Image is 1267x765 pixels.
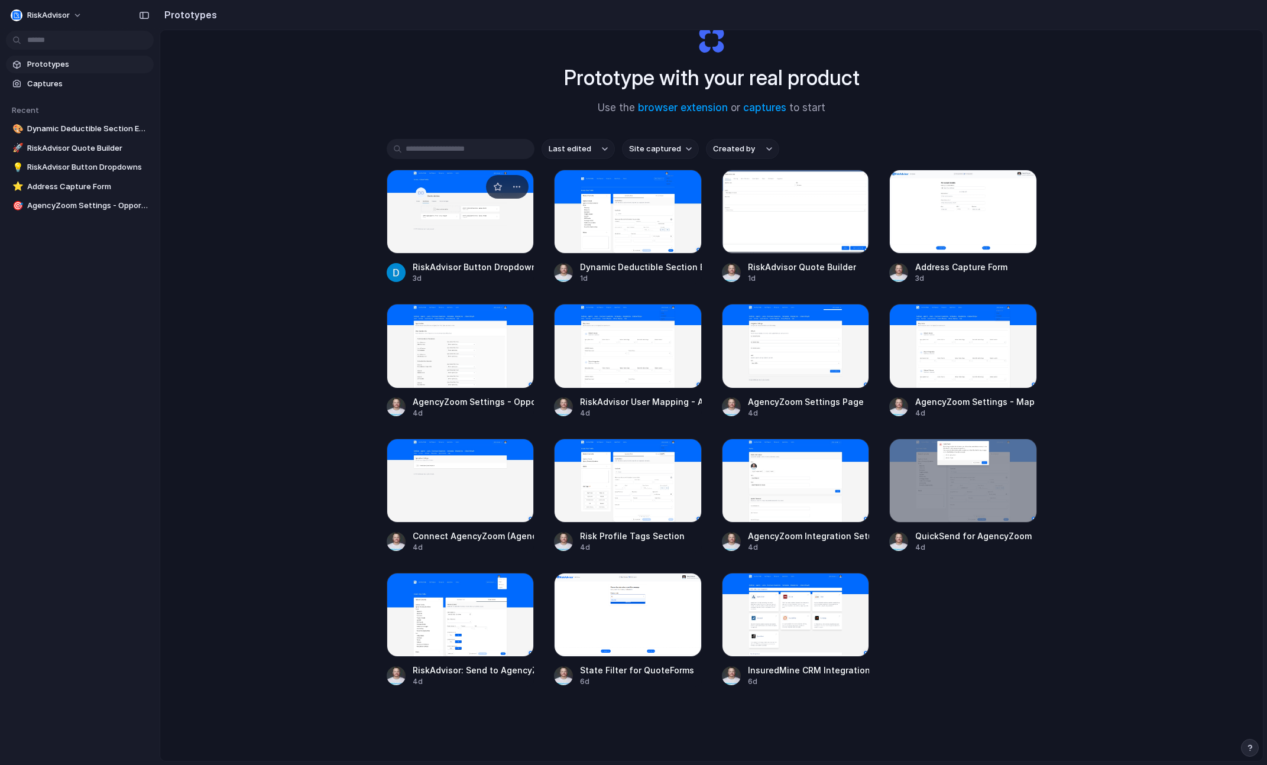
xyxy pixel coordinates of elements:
div: 4d [413,408,534,419]
a: RiskAdvisor User Mapping - AMS360 UsersRiskAdvisor User Mapping - AMS360 Users4d [554,304,702,418]
div: 🚀 [12,141,21,155]
button: RiskAdvisor [6,6,88,25]
div: QuickSend for AgencyZoom [915,530,1032,542]
div: 6d [580,676,694,687]
span: RiskAdvisor [27,9,70,21]
span: Dynamic Deductible Section Expansion [27,123,149,135]
div: 🎯 [12,199,21,213]
button: 🎯 [11,200,22,212]
div: 1d [748,273,856,284]
h2: Prototypes [160,8,217,22]
div: Risk Profile Tags Section [580,530,685,542]
a: 🚀RiskAdvisor Quote Builder [6,140,154,157]
span: Use the or to start [598,101,825,116]
span: AgencyZoom Settings - Opportunities Mapping [27,200,149,212]
div: 3d [413,273,534,284]
a: Dynamic Deductible Section ExpansionDynamic Deductible Section Expansion1d [554,170,702,284]
button: 🚀 [11,142,22,154]
a: AgencyZoom Integration SetupAgencyZoom Integration Setup4d [722,439,870,553]
div: 4d [748,408,864,419]
a: RiskAdvisor Quote BuilderRiskAdvisor Quote Builder1d [722,170,870,284]
span: RiskAdvisor Button Dropdowns [27,161,149,173]
span: RiskAdvisor Quote Builder [27,142,149,154]
div: ⭐ [12,180,21,193]
a: State Filter for QuoteFormsState Filter for QuoteForms6d [554,573,702,687]
div: Dynamic Deductible Section Expansion [580,261,702,273]
div: 4d [915,542,1032,553]
a: 🎨Dynamic Deductible Section Expansion [6,120,154,138]
span: Created by [713,143,755,155]
div: 6d [748,676,870,687]
div: AgencyZoom Settings - Map Users [915,396,1037,408]
button: Site captured [622,139,699,159]
span: Recent [12,105,39,115]
div: AgencyZoom Settings Page [748,396,864,408]
a: Captures [6,75,154,93]
div: 🎨 [12,122,21,136]
span: Last edited [549,143,591,155]
div: 4d [580,408,702,419]
span: Captures [27,78,149,90]
div: 3d [915,273,1007,284]
div: 💡 [12,161,21,174]
a: RiskAdvisor Button DropdownsRiskAdvisor Button Dropdowns3d [387,170,534,284]
a: Address Capture FormAddress Capture Form3d [889,170,1037,284]
div: State Filter for QuoteForms [580,664,694,676]
a: AgencyZoom Settings PageAgencyZoom Settings Page4d [722,304,870,418]
a: AgencyZoom Settings - Opportunities MappingAgencyZoom Settings - Opportunities Mapping4d [387,304,534,418]
button: 🎨 [11,123,22,135]
a: captures [743,102,786,114]
div: 4d [748,542,870,553]
div: 4d [413,542,534,553]
a: Risk Profile Tags SectionRisk Profile Tags Section4d [554,439,702,553]
div: 4d [915,408,1037,419]
span: Site captured [629,143,681,155]
a: RiskAdvisor: Send to AgencyZoom OptionRiskAdvisor: Send to AgencyZoom Option4d [387,573,534,687]
div: Address Capture Form [915,261,1007,273]
a: 🎯AgencyZoom Settings - Opportunities Mapping [6,197,154,215]
a: AgencyZoom Settings - Map UsersAgencyZoom Settings - Map Users4d [889,304,1037,418]
button: 💡 [11,161,22,173]
a: Prototypes [6,56,154,73]
button: ⭐ [11,181,22,193]
a: InsuredMine CRM Integration for RiskAdvisorInsuredMine CRM Integration for RiskAdvisor6d [722,573,870,687]
a: Connect AgencyZoom (Agency)Connect AgencyZoom (Agency)4d [387,439,534,553]
a: browser extension [638,102,728,114]
span: Address Capture Form [27,181,149,193]
a: ⭐Address Capture Form [6,178,154,196]
div: RiskAdvisor Quote Builder [748,261,856,273]
div: AgencyZoom Integration Setup [748,530,870,542]
button: Created by [706,139,779,159]
div: RiskAdvisor Button Dropdowns [413,261,534,273]
span: Prototypes [27,59,149,70]
div: Connect AgencyZoom (Agency) [413,530,534,542]
div: InsuredMine CRM Integration for RiskAdvisor [748,664,870,676]
a: QuickSend for AgencyZoomQuickSend for AgencyZoom4d [889,439,1037,553]
button: Last edited [542,139,615,159]
a: 💡RiskAdvisor Button Dropdowns [6,158,154,176]
div: 4d [413,676,534,687]
div: 1d [580,273,702,284]
div: AgencyZoom Settings - Opportunities Mapping [413,396,534,408]
div: RiskAdvisor: Send to AgencyZoom Option [413,664,534,676]
div: RiskAdvisor User Mapping - AMS360 Users [580,396,702,408]
div: 4d [580,542,685,553]
h1: Prototype with your real product [564,62,860,93]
